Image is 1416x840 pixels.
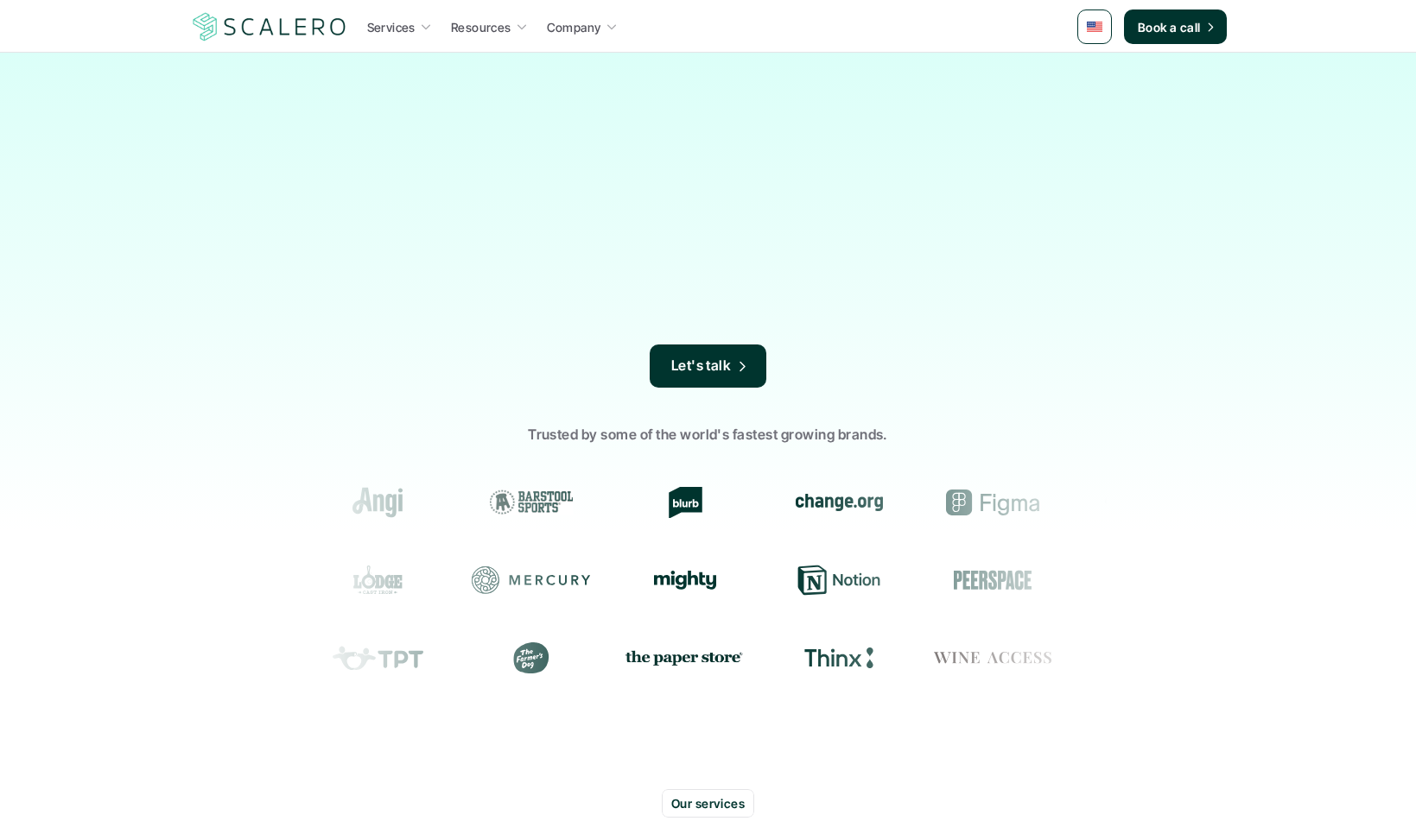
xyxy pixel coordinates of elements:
a: Book a call [1124,9,1227,44]
p: Our services [671,794,745,812]
img: Scalero company logotype [190,10,349,43]
p: Let's talk [671,355,732,377]
h1: The premier lifecycle marketing studio✨ [406,104,1011,228]
p: Book a call [1138,18,1201,36]
a: Scalero company logotype [190,11,349,42]
p: Company [547,18,601,36]
p: Resources [451,18,511,36]
p: Services [367,18,416,36]
a: Let's talk [650,344,767,388]
p: From strategy to execution, we bring deep expertise in top lifecycle marketing platforms—[DOMAIN_... [428,237,989,336]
